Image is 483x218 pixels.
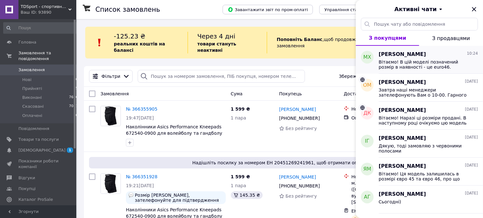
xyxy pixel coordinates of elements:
[3,22,79,34] input: Пошук
[101,174,121,194] img: Фото товару
[356,102,483,130] button: ДК[PERSON_NAME][DATE]Вітаємо! Наразі ці розміри продані. В наступному році очікуємо цю модель з н...
[231,174,250,179] span: 1 599 ₴
[279,183,320,188] span: [PHONE_NUMBER]
[18,39,36,45] span: Головна
[114,41,165,53] b: реальних коштів на балансі
[22,95,42,100] span: Виконані
[92,160,469,166] span: Надішліть посилку за номером ЕН 20451269241961, щоб отримати оплату
[279,91,302,96] span: Покупець
[18,197,53,202] span: Каталог ProSale
[363,54,371,61] span: МХ
[365,138,369,145] span: ІГ
[18,175,35,181] span: Відгуки
[197,41,236,53] b: товари стануть неактивні
[465,107,478,112] span: [DATE]
[18,137,59,142] span: Товари та послуги
[231,91,243,96] span: Cума
[379,59,469,70] span: Вітаємо! В цій моделі позначений розмір в наявності - це euro46. Запропонувати Вам варіанти в роз...
[465,163,478,168] span: [DATE]
[361,18,478,31] input: Пошук чату або повідомлення
[351,174,416,180] div: Нова Пошта
[277,37,322,42] b: Поповніть Баланс
[465,135,478,140] span: [DATE]
[18,147,66,153] span: [DEMOGRAPHIC_DATA]
[22,77,31,83] span: Нові
[76,86,78,92] span: 5
[465,79,478,84] span: [DATE]
[470,5,478,13] button: Закрити
[126,174,157,179] a: № 366351928
[18,67,45,73] span: Замовлення
[101,106,121,126] img: Фото товару
[126,124,222,142] a: Наколінники Asics Performance Kneepads 672540-0900 для волейболу та гандболу (Розмір S; M)
[379,143,469,153] span: Дякую, тоді замовляю з червоними полосами
[324,7,373,12] span: Управління статусами
[100,91,129,96] span: Замовлення
[465,191,478,196] span: [DATE]
[231,106,250,112] span: 1 599 ₴
[231,183,246,188] span: 1 пара
[18,126,49,132] span: Повідомлення
[22,104,44,109] span: Скасовані
[279,106,316,112] a: [PERSON_NAME]
[114,32,145,40] span: -125.23 ₴
[67,147,73,153] span: 1
[18,50,76,62] span: Замовлення та повідомлення
[339,73,385,79] span: Збережені фільтри:
[21,10,76,15] div: Ваш ID: 93890
[286,126,317,131] span: Без рейтингу
[379,115,469,126] span: Вітаємо! Наразі ці розміри продані. В наступному році очікуємо цю модель з нової колекції
[363,110,371,117] span: ДК
[76,113,78,119] span: 0
[356,46,483,74] button: МХ[PERSON_NAME]10:24Вітаємо! В цій моделі позначений розмір в наявності - це euro46. Запропонуват...
[18,186,36,192] span: Покупці
[319,5,378,14] button: Управління статусами
[231,115,246,120] span: 1 пара
[379,107,426,114] span: [PERSON_NAME]
[379,171,469,181] span: Вітаємо! Ця модель залишилась в розмірі євро 45 та євро 46, про що позначено на сайті. Можемо зап...
[128,193,134,198] img: :speech_balloon:
[344,91,390,96] span: Доставка та оплата
[356,158,483,186] button: ЯМ[PERSON_NAME][DATE]Вітаємо! Ця модель залишилась в розмірі євро 45 та євро 46, про що позначено...
[356,186,483,214] button: АГ[PERSON_NAME][DATE]Сьогодні)
[356,74,483,102] button: ОМ[PERSON_NAME][DATE]Завтра наші менеджери зателефонують Вам о 10-00. Гарного тихого вечора!
[363,166,371,173] span: ЯМ
[351,208,404,214] span: ЕН: 20 4512 6924 1961
[467,51,478,56] span: 10:24
[419,31,483,46] button: З продавцями
[374,5,465,13] button: Активні чати
[228,7,308,12] span: Завантажити звіт по пром-оплаті
[351,180,416,205] div: м. Пустомити ([GEOGRAPHIC_DATA].), №1: вул. [PERSON_NAME][STREET_ADDRESS]
[379,191,426,198] span: [PERSON_NAME]
[394,5,437,13] span: Активні чати
[126,106,157,112] a: № 366355905
[76,77,78,83] span: 0
[138,70,305,83] input: Пошук за номером замовлення, ПІБ покупця, номером телефону, Email, номером накладної
[351,115,416,121] div: Оплата на рахунок
[231,191,263,199] div: 145.35 ₴
[18,158,59,170] span: Показники роботи компанії
[135,193,223,203] span: Розмір [PERSON_NAME], зателефонуйте для підтвердження
[286,194,317,199] span: Без рейтингу
[267,32,409,53] div: , щоб продовжити отримувати замовлення
[351,106,416,112] div: Нова Пошта
[197,32,236,40] span: Через 4 дні
[379,51,426,58] span: [PERSON_NAME]
[69,104,78,109] span: 7081
[379,79,426,86] span: [PERSON_NAME]
[279,116,320,121] span: [PHONE_NUMBER]
[101,73,120,79] span: Фільтри
[379,87,469,98] span: Завтра наші менеджери зателефонують Вам о 10-00. Гарного тихого вечора!
[356,31,419,46] button: З покупцями
[369,35,406,41] span: З покупцями
[363,82,371,89] span: ОМ
[69,95,78,100] span: 7696
[379,163,426,170] span: [PERSON_NAME]
[126,115,154,120] span: 19:47[DATE]
[432,35,470,41] span: З продавцями
[223,5,313,14] button: Завантажити звіт по пром-оплаті
[95,38,104,47] img: :exclamation:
